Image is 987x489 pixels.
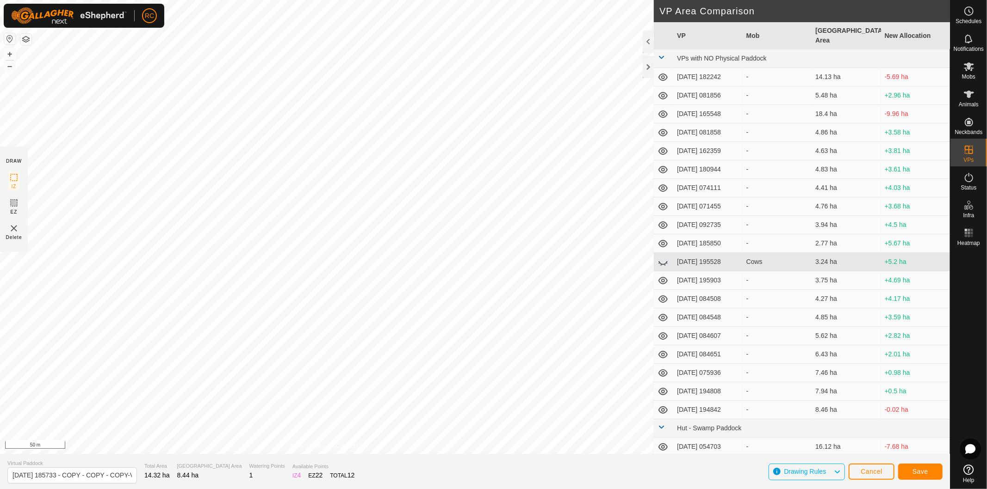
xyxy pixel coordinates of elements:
[898,464,943,480] button: Save
[673,308,742,327] td: [DATE] 084548
[11,208,18,215] span: EZ
[673,86,742,105] td: [DATE] 081856
[6,234,22,241] span: Delete
[673,105,742,123] td: [DATE] 165548
[673,401,742,419] td: [DATE] 194842
[812,290,881,308] td: 4.27 ha
[746,386,808,396] div: -
[881,142,950,160] td: +3.81 ha
[881,327,950,345] td: +2.82 ha
[963,213,974,218] span: Infra
[746,146,808,156] div: -
[881,382,950,401] td: +0.5 ha
[743,22,812,49] th: Mob
[881,123,950,142] td: +3.58 ha
[812,197,881,216] td: 4.76 ha
[746,257,808,267] div: Cows
[746,183,808,193] div: -
[812,401,881,419] td: 8.46 ha
[746,349,808,359] div: -
[812,86,881,105] td: 5.48 ha
[316,471,323,479] span: 22
[955,129,982,135] span: Neckbands
[4,33,15,44] button: Reset Map
[950,461,987,487] a: Help
[746,165,808,174] div: -
[963,157,974,163] span: VPs
[8,223,19,234] img: VP
[308,471,323,480] div: EZ
[881,253,950,271] td: +5.2 ha
[746,405,808,415] div: -
[849,464,894,480] button: Cancel
[881,401,950,419] td: -0.02 ha
[12,183,17,190] span: IZ
[673,364,742,382] td: [DATE] 075936
[6,158,22,165] div: DRAW
[812,308,881,327] td: 4.85 ha
[177,462,242,470] span: [GEOGRAPHIC_DATA] Area
[881,345,950,364] td: +2.01 ha
[145,11,154,21] span: RC
[177,471,199,479] span: 8.44 ha
[673,22,742,49] th: VP
[673,253,742,271] td: [DATE] 195528
[4,61,15,72] button: –
[673,160,742,179] td: [DATE] 180944
[673,382,742,401] td: [DATE] 194808
[881,364,950,382] td: +0.98 ha
[881,271,950,290] td: +4.69 ha
[673,142,742,160] td: [DATE] 162359
[812,216,881,234] td: 3.94 ha
[746,442,808,452] div: -
[812,253,881,271] td: 3.24 ha
[746,312,808,322] div: -
[962,74,975,79] span: Mobs
[812,123,881,142] td: 4.86 ha
[812,142,881,160] td: 4.63 ha
[881,308,950,327] td: +3.59 ha
[673,345,742,364] td: [DATE] 084651
[961,185,976,190] span: Status
[881,438,950,456] td: -7.68 ha
[746,238,808,248] div: -
[954,46,984,52] span: Notifications
[881,160,950,179] td: +3.61 ha
[673,271,742,290] td: [DATE] 195903
[746,109,808,119] div: -
[963,477,975,483] span: Help
[673,290,742,308] td: [DATE] 084508
[298,471,301,479] span: 4
[812,234,881,253] td: 2.77 ha
[144,462,170,470] span: Total Area
[20,34,31,45] button: Map Layers
[746,368,808,378] div: -
[348,471,355,479] span: 12
[812,179,881,197] td: 4.41 ha
[812,382,881,401] td: 7.94 ha
[746,331,808,341] div: -
[746,294,808,304] div: -
[881,22,950,49] th: New Allocation
[812,105,881,123] td: 18.4 ha
[673,68,742,86] td: [DATE] 182242
[959,102,979,107] span: Animals
[659,6,950,17] h2: VP Area Comparison
[812,438,881,456] td: 16.12 ha
[812,22,881,49] th: [GEOGRAPHIC_DATA] Area
[677,55,767,62] span: VPs with NO Physical Paddock
[746,91,808,100] div: -
[292,471,301,480] div: IZ
[812,68,881,86] td: 14.13 ha
[746,275,808,285] div: -
[746,202,808,211] div: -
[673,179,742,197] td: [DATE] 074111
[812,327,881,345] td: 5.62 ha
[913,468,928,475] span: Save
[336,442,363,450] a: Contact Us
[673,123,742,142] td: [DATE] 081858
[291,442,325,450] a: Privacy Policy
[812,160,881,179] td: 4.83 ha
[881,234,950,253] td: +5.67 ha
[861,468,882,475] span: Cancel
